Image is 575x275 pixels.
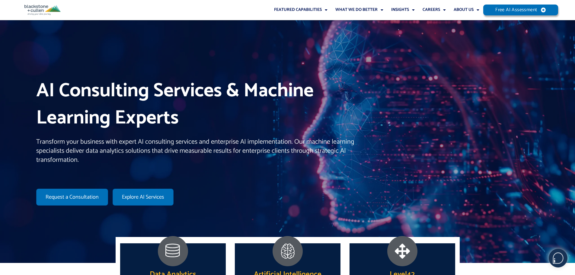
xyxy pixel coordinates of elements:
[495,8,537,12] span: Free AI Assessment
[549,249,567,267] img: users%2F5SSOSaKfQqXq3cFEnIZRYMEs4ra2%2Fmedia%2Fimages%2F-Bulle%20blanche%20sans%20fond%20%2B%20ma...
[36,189,108,206] a: Request a Consultation
[36,78,366,132] h1: AI Consulting Services & Machine Learning Experts
[36,138,366,165] p: Transform your business with expert AI consulting services and enterprise AI implementation. Our ...
[46,194,99,200] span: Request a Consultation
[122,194,164,200] span: Explore AI Services
[113,189,174,206] a: Explore AI Services
[483,5,558,15] a: Free AI Assessment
